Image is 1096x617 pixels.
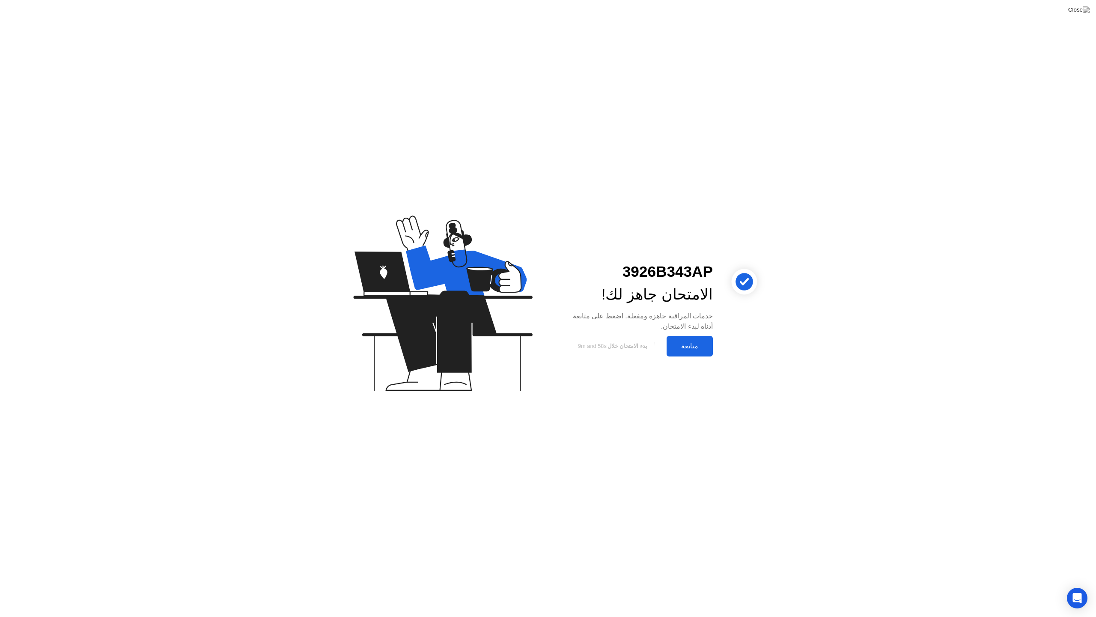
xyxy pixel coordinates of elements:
span: 9m and 58s [578,343,607,349]
div: خدمات المراقبة جاهزة ومفعلة. اضغط على متابعة أدناه لبدء الامتحان. [562,311,713,332]
div: 3926B343AP [562,261,713,283]
img: Close [1068,6,1090,13]
button: متابعة [667,336,713,356]
div: Open Intercom Messenger [1067,588,1087,608]
div: متابعة [669,342,710,350]
button: بدء الامتحان خلال9m and 58s [562,338,662,354]
div: الامتحان جاهز لك! [562,283,713,306]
